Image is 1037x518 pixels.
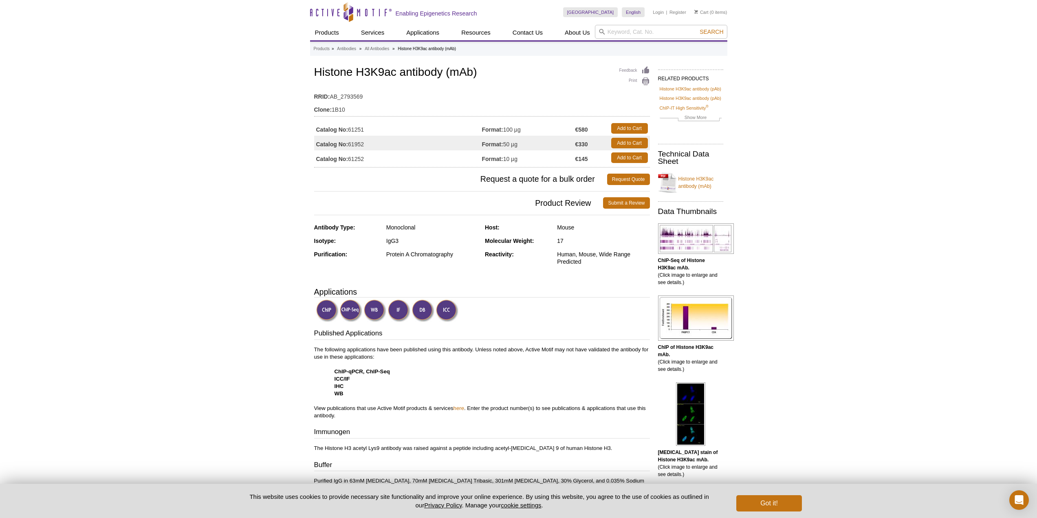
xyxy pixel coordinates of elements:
[607,174,650,185] a: Request Quote
[398,46,456,51] li: Histone H3K9ac antibody (mAb)
[386,237,479,245] div: IgG3
[386,224,479,231] div: Monoclonal
[314,197,603,209] span: Product Review
[454,405,464,411] a: here
[482,155,503,163] strong: Format:
[557,251,650,265] div: Human, Mouse, Wide Range Predicted
[314,224,355,231] strong: Antibody Type:
[694,9,709,15] a: Cart
[658,344,723,373] p: (Click image to enlarge and see details.)
[316,126,348,133] strong: Catalog No:
[364,300,386,322] img: Western Blot Validated
[658,257,723,286] p: (Click image to enlarge and see details.)
[314,460,650,472] h3: Buffer
[660,114,722,123] a: Show More
[482,121,575,136] td: 100 µg
[314,45,330,53] a: Products
[658,170,723,195] a: Histone H3K9ac antibody (mAb)
[314,136,482,150] td: 61952
[676,382,705,446] img: Histone H3K9ac antibody (mAb) tested by immunofluorescence.
[314,88,650,101] td: AB_2793569
[706,104,709,108] sup: ®
[485,224,500,231] strong: Host:
[658,344,713,357] b: ChIP of Histone H3K9ac mAb.
[736,495,801,511] button: Got it!
[335,368,390,375] strong: ChIP-qPCR, ChIP-Seq
[508,25,548,40] a: Contact Us
[658,223,734,254] img: Histone H3K9ac antibody (mAb) tested by ChIP-Seq.
[365,45,389,53] a: All Antibodies
[316,141,348,148] strong: Catalog No:
[611,152,648,163] a: Add to Cart
[310,25,344,40] a: Products
[340,300,362,322] img: ChIP-Seq Validated
[482,136,575,150] td: 50 µg
[314,328,650,340] h3: Published Applications
[392,46,395,51] li: »
[658,258,705,271] b: ChIP-Seq of Histone H3K9ac mAb.
[700,29,723,35] span: Search
[332,46,334,51] li: »
[694,7,727,17] li: (0 items)
[575,141,588,148] strong: €330
[424,502,462,509] a: Privacy Policy
[658,69,723,84] h2: RELATED PRODUCTS
[658,208,723,215] h2: Data Thumbnails
[660,104,709,112] a: ChIP-IT High Sensitivity®
[314,477,650,514] p: Purified IgG in 63mM [MEDICAL_DATA], 70mM [MEDICAL_DATA] Tribasic, 301mM [MEDICAL_DATA], 30% Glyc...
[314,346,650,419] p: The following applications have been published using this antibody. Unless noted above, Active Mo...
[694,10,698,14] img: Your Cart
[485,251,514,258] strong: Reactivity:
[619,77,650,86] a: Print
[563,7,618,17] a: [GEOGRAPHIC_DATA]
[622,7,645,17] a: English
[611,138,648,148] a: Add to Cart
[658,295,734,341] img: Histone H3K9ac antibody (mAb) tested by ChIP.
[1009,490,1029,510] div: Open Intercom Messenger
[666,7,667,17] li: |
[314,174,607,185] span: Request a quote for a bulk order
[485,238,534,244] strong: Molecular Weight:
[603,197,650,209] a: Submit a Review
[401,25,444,40] a: Applications
[660,85,721,93] a: Histone H3K9ac antibody (pAb)
[501,502,541,509] button: cookie settings
[482,126,503,133] strong: Format:
[314,106,332,113] strong: Clone:
[482,150,575,165] td: 10 µg
[611,123,648,134] a: Add to Cart
[658,450,718,463] b: [MEDICAL_DATA] stain of Histone H3K9ac mAb.
[386,251,479,258] div: Protein A Chromatography
[314,238,336,244] strong: Isotype:
[658,150,723,165] h2: Technical Data Sheet
[658,449,723,478] p: (Click image to enlarge and see details.)
[697,28,726,35] button: Search
[356,25,390,40] a: Services
[314,121,482,136] td: 61251
[660,95,721,102] a: Histone H3K9ac antibody (pAb)
[595,25,727,39] input: Keyword, Cat. No.
[314,286,650,298] h3: Applications
[456,25,495,40] a: Resources
[359,46,362,51] li: »
[316,155,348,163] strong: Catalog No:
[314,66,650,80] h1: Histone H3K9ac antibody (mAb)
[412,300,434,322] img: Dot Blot Validated
[335,390,343,397] strong: WB
[314,445,650,452] p: The Histone H3 acetyl Lys9 antibody was raised against a peptide including acetyl-[MEDICAL_DATA] ...
[314,101,650,114] td: 1B10
[436,300,458,322] img: Immunocytochemistry Validated
[314,251,348,258] strong: Purification:
[335,383,344,389] strong: IHC
[314,150,482,165] td: 61252
[314,93,330,100] strong: RRID:
[236,492,723,509] p: This website uses cookies to provide necessary site functionality and improve your online experie...
[653,9,664,15] a: Login
[575,155,588,163] strong: €145
[316,300,339,322] img: ChIP Validated
[669,9,686,15] a: Register
[482,141,503,148] strong: Format:
[337,45,356,53] a: Antibodies
[557,237,650,245] div: 17
[335,376,350,382] strong: ICC/IF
